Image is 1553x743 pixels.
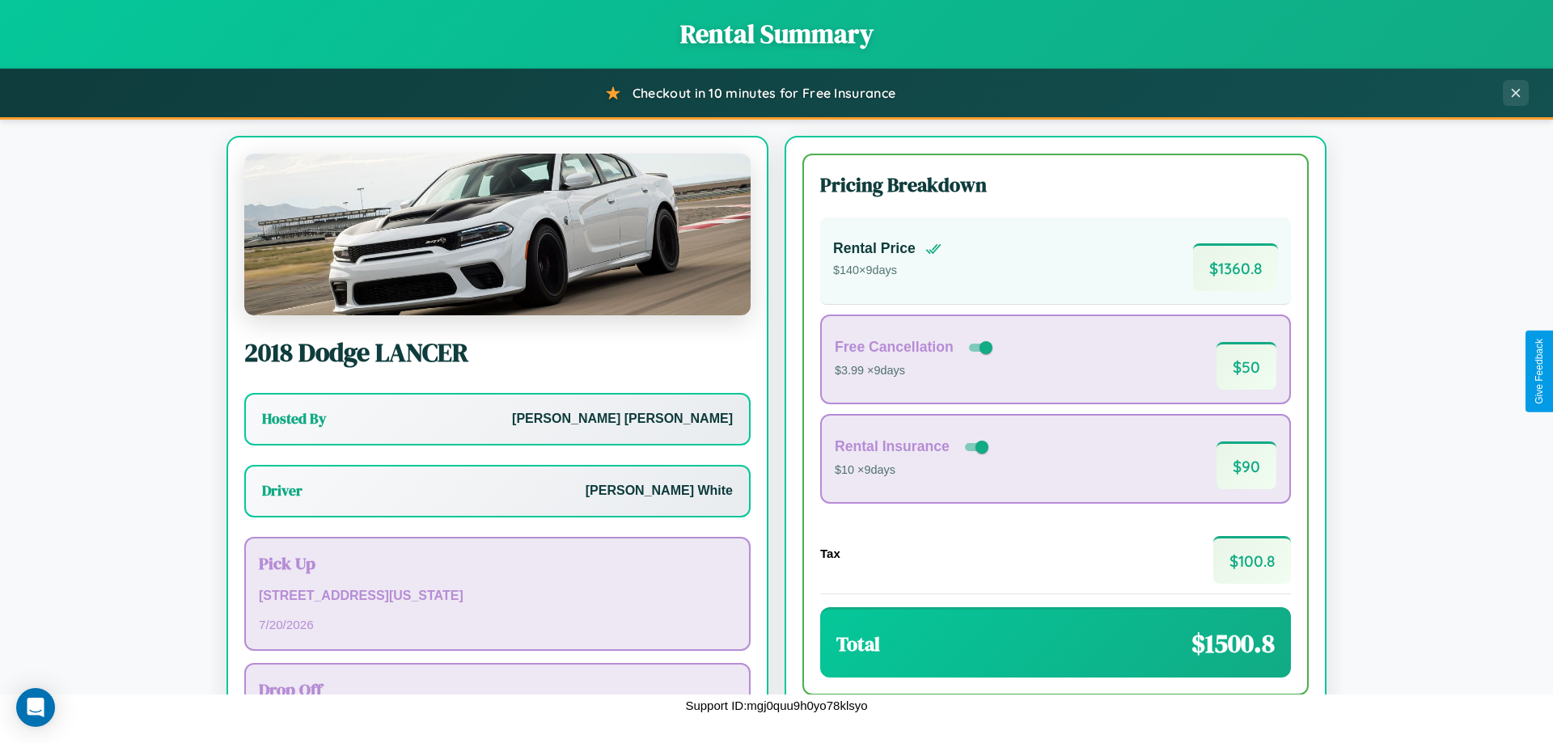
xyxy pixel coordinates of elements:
h4: Free Cancellation [835,339,954,356]
h3: Pricing Breakdown [820,171,1291,198]
span: $ 100.8 [1213,536,1291,584]
p: $10 × 9 days [835,460,992,481]
span: $ 1360.8 [1193,243,1278,291]
p: [PERSON_NAME] [PERSON_NAME] [512,407,733,431]
p: [PERSON_NAME] White [586,479,733,503]
h2: 2018 Dodge LANCER [244,335,751,370]
h3: Total [836,631,880,657]
img: Dodge LANCER [244,154,751,315]
h1: Rental Summary [16,16,1537,52]
span: $ 1500.8 [1191,626,1275,661]
p: $ 140 × 9 days [833,260,942,281]
span: $ 50 [1217,342,1276,390]
h3: Driver [262,481,303,500]
div: Give Feedback [1534,339,1545,404]
p: 7 / 20 / 2026 [259,614,736,635]
div: Open Intercom Messenger [16,688,55,727]
h4: Rental Insurance [835,438,950,455]
h3: Drop Off [259,678,736,701]
p: Support ID: mgj0quu9h0yo78klsyo [685,694,867,716]
span: Checkout in 10 minutes for Free Insurance [633,85,895,101]
span: $ 90 [1217,441,1276,489]
h4: Tax [820,547,840,560]
p: [STREET_ADDRESS][US_STATE] [259,585,736,608]
p: $3.99 × 9 days [835,361,996,382]
h4: Rental Price [833,240,916,257]
h3: Hosted By [262,409,326,428]
h3: Pick Up [259,551,736,575]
